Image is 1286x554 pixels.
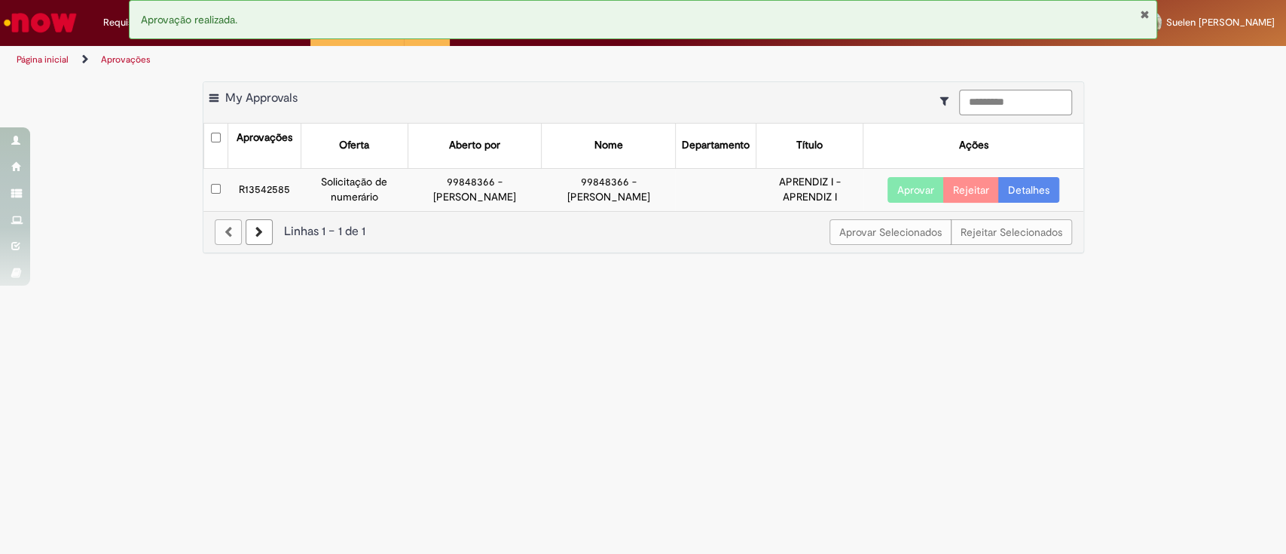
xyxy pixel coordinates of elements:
div: Nome [594,138,622,153]
button: Fechar Notificação [1139,8,1149,20]
i: Mostrar filtros para: Suas Solicitações [940,96,956,106]
button: Rejeitar [943,177,999,203]
td: R13542585 [228,168,301,210]
div: Oferta [339,138,369,153]
span: Requisições [103,15,156,30]
img: ServiceNow [2,8,79,38]
div: Linhas 1 − 1 de 1 [215,223,1072,240]
a: Aprovações [101,54,151,66]
td: Solicitação de numerário [301,168,408,210]
div: Ações [958,138,988,153]
a: Detalhes [998,177,1059,203]
span: Aprovação realizada. [141,13,237,26]
td: 99848366 - [PERSON_NAME] [542,168,676,210]
th: Aprovações [228,124,301,168]
ul: Trilhas de página [11,46,846,74]
td: APRENDIZ I - APRENDIZ I [756,168,863,210]
div: Departamento [682,138,750,153]
button: Aprovar [887,177,944,203]
td: 99848366 - [PERSON_NAME] [408,168,542,210]
a: Página inicial [17,54,69,66]
span: My Approvals [225,90,298,106]
span: Suelen [PERSON_NAME] [1166,16,1275,29]
div: Aprovações [237,130,292,145]
div: Título [796,138,823,153]
div: Aberto por [449,138,500,153]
